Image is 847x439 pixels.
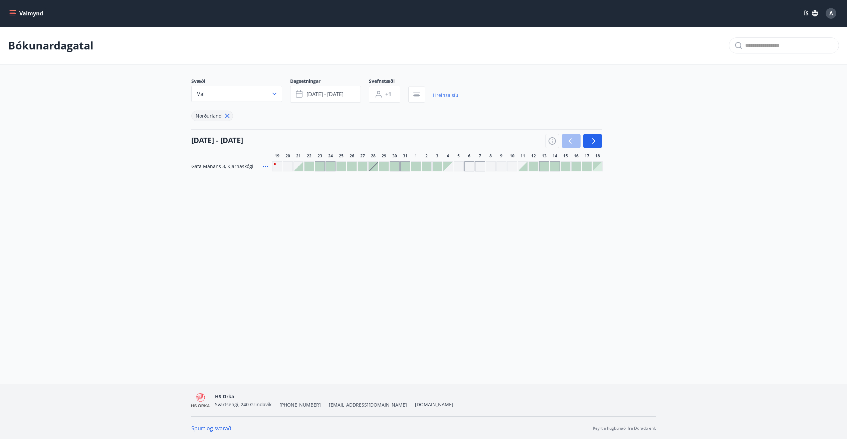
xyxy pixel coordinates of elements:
[385,91,391,98] span: +1
[191,393,210,408] img: 4KEE8UqMSwrAKrdyHDgoo3yWdiux5j3SefYx3pqm.png
[520,153,525,159] span: 11
[425,153,428,159] span: 2
[500,153,502,159] span: 9
[191,135,243,145] h4: [DATE] - [DATE]
[447,153,449,159] span: 4
[215,393,234,400] span: HS Orka
[829,10,833,17] span: A
[191,86,282,102] button: Val
[371,153,376,159] span: 28
[415,401,453,408] a: [DOMAIN_NAME]
[553,153,557,159] span: 14
[510,153,514,159] span: 10
[479,153,481,159] span: 7
[531,153,536,159] span: 12
[454,161,464,171] div: Gráir dagar eru ekki bókanlegir
[574,153,579,159] span: 16
[563,153,568,159] span: 15
[8,38,93,53] p: Bókunardagatal
[283,161,293,171] div: Gráir dagar eru ekki bókanlegir
[306,91,344,98] span: [DATE] - [DATE]
[585,153,589,159] span: 17
[197,90,205,98] span: Val
[392,153,397,159] span: 30
[475,161,485,171] div: Gráir dagar eru ekki bókanlegir
[339,153,344,159] span: 25
[196,113,222,119] span: Norðurland
[307,153,311,159] span: 22
[191,111,233,121] div: Norðurland
[468,153,470,159] span: 6
[290,86,361,103] button: [DATE] - [DATE]
[328,153,333,159] span: 24
[215,401,271,408] span: Svartsengi, 240 Grindavík
[369,86,400,103] button: +1
[800,7,822,19] button: ÍS
[329,402,407,408] span: [EMAIL_ADDRESS][DOMAIN_NAME]
[272,161,282,171] div: Gráir dagar eru ekki bókanlegir
[275,153,279,159] span: 19
[279,402,321,408] span: [PHONE_NUMBER]
[290,78,369,86] span: Dagsetningar
[489,153,492,159] span: 8
[486,161,496,171] div: Gráir dagar eru ekki bókanlegir
[542,153,547,159] span: 13
[823,5,839,21] button: A
[285,153,290,159] span: 20
[317,153,322,159] span: 23
[369,78,408,86] span: Svefnstæði
[593,425,656,431] p: Keyrt á hugbúnaði frá Dorado ehf.
[595,153,600,159] span: 18
[507,161,517,171] div: Gráir dagar eru ekki bókanlegir
[191,425,231,432] a: Spurt og svarað
[191,163,253,170] span: Gata Mánans 3, Kjarnaskógi
[436,153,438,159] span: 3
[403,153,408,159] span: 31
[296,153,301,159] span: 21
[8,7,46,19] button: menu
[382,153,386,159] span: 29
[415,153,417,159] span: 1
[191,78,290,86] span: Svæði
[433,88,458,103] a: Hreinsa síu
[496,161,506,171] div: Gráir dagar eru ekki bókanlegir
[360,153,365,159] span: 27
[443,161,453,171] div: Gráir dagar eru ekki bókanlegir
[350,153,354,159] span: 26
[464,161,474,171] div: Gráir dagar eru ekki bókanlegir
[457,153,460,159] span: 5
